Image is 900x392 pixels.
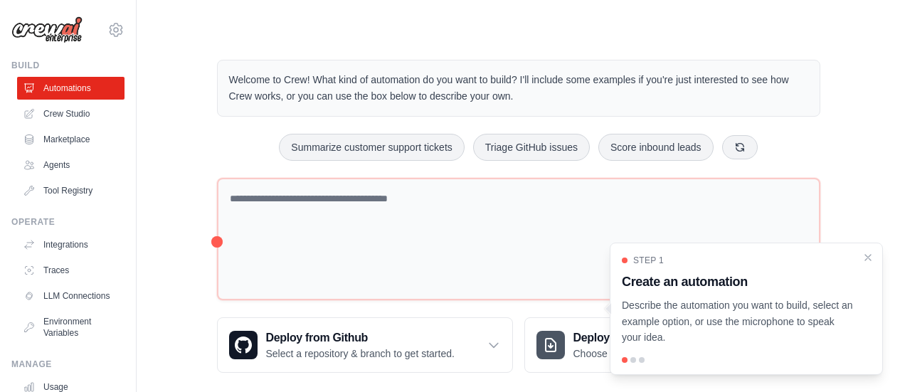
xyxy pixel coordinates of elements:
a: Crew Studio [17,102,125,125]
a: Integrations [17,233,125,256]
div: Operate [11,216,125,228]
button: Close walkthrough [862,252,874,263]
a: Traces [17,259,125,282]
a: Marketplace [17,128,125,151]
p: Describe the automation you want to build, select an example option, or use the microphone to spe... [622,297,854,346]
img: Logo [11,16,83,43]
p: Welcome to Crew! What kind of automation do you want to build? I'll include some examples if you'... [229,72,808,105]
a: Automations [17,77,125,100]
a: Environment Variables [17,310,125,344]
span: Step 1 [633,255,664,266]
h3: Deploy from zip file [573,329,694,346]
a: Agents [17,154,125,176]
button: Score inbound leads [598,134,714,161]
h3: Deploy from Github [266,329,455,346]
a: LLM Connections [17,285,125,307]
div: Build [11,60,125,71]
button: Triage GitHub issues [473,134,590,161]
div: Manage [11,359,125,370]
h3: Create an automation [622,272,854,292]
a: Tool Registry [17,179,125,202]
button: Summarize customer support tickets [279,134,464,161]
p: Select a repository & branch to get started. [266,346,455,361]
p: Choose a zip file to upload. [573,346,694,361]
